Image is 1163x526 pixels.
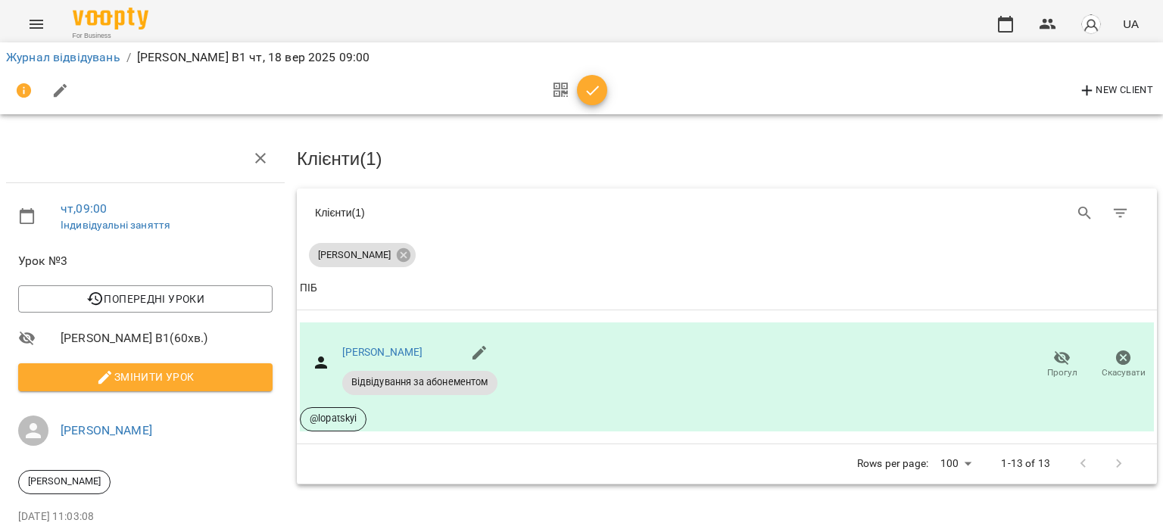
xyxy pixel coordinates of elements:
span: Урок №3 [18,252,273,270]
div: Table Toolbar [297,188,1157,237]
div: ПІБ [300,279,317,297]
button: Змінити урок [18,363,273,391]
span: @lopatskyi [301,412,366,425]
span: New Client [1078,82,1153,100]
li: / [126,48,131,67]
button: Скасувати [1093,344,1154,386]
div: Sort [300,279,317,297]
div: 100 [934,453,977,475]
a: [PERSON_NAME] [342,346,423,358]
p: 1-13 of 13 [1001,456,1049,472]
button: Menu [18,6,55,42]
a: Індивідуальні заняття [61,219,170,231]
button: Фільтр [1102,195,1139,232]
span: Відвідування за абонементом [342,375,497,389]
button: Search [1067,195,1103,232]
a: [PERSON_NAME] [61,423,152,437]
a: Журнал відвідувань [6,50,120,64]
span: Скасувати [1102,366,1146,379]
span: For Business [73,31,148,41]
button: New Client [1074,79,1157,103]
span: ПІБ [300,279,1154,297]
a: чт , 09:00 [61,201,107,216]
p: [PERSON_NAME] В1 чт, 18 вер 2025 09:00 [137,48,370,67]
button: Попередні уроки [18,285,273,313]
div: [PERSON_NAME] [309,243,416,267]
span: Попередні уроки [30,290,260,308]
p: [DATE] 11:03:08 [18,509,273,524]
div: [PERSON_NAME] [18,470,111,494]
span: Прогул [1047,366,1077,379]
span: Змінити урок [30,368,260,386]
div: Клієнти ( 1 ) [315,205,716,220]
p: Rows per page: [857,456,928,472]
span: UA [1123,16,1139,32]
img: Voopty Logo [73,8,148,30]
span: [PERSON_NAME] [309,248,400,262]
nav: breadcrumb [6,48,1157,67]
h3: Клієнти ( 1 ) [297,149,1157,169]
button: UA [1117,10,1145,38]
span: [PERSON_NAME] [19,475,110,488]
button: Прогул [1031,344,1093,386]
img: avatar_s.png [1080,14,1102,35]
span: [PERSON_NAME] В1 ( 60 хв. ) [61,329,273,347]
